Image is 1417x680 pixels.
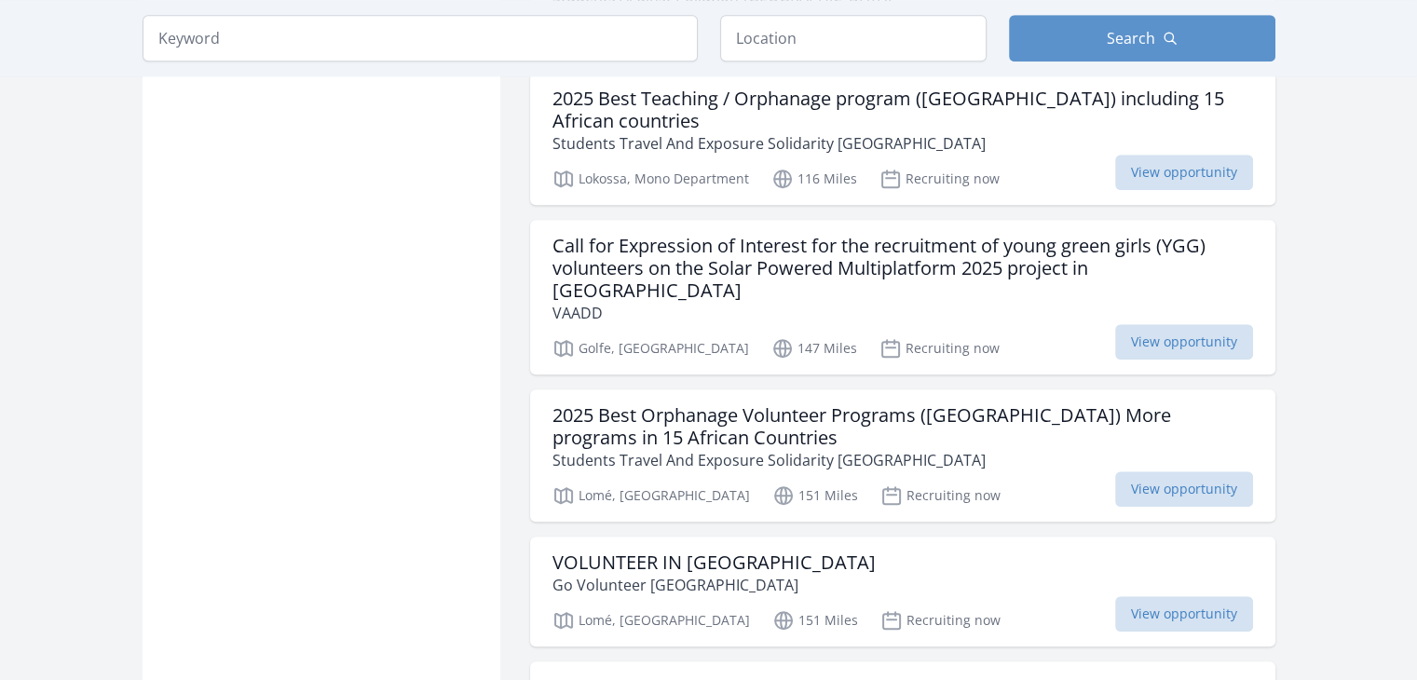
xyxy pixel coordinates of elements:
p: Recruiting now [880,609,1001,632]
span: Search [1107,27,1155,49]
span: View opportunity [1115,471,1253,507]
p: VAADD [552,302,1253,324]
p: Lomé, [GEOGRAPHIC_DATA] [552,609,750,632]
h3: 2025 Best Teaching / Orphanage program ([GEOGRAPHIC_DATA]) including 15 African countries [552,88,1253,132]
input: Location [720,15,987,61]
p: Recruiting now [879,168,1000,190]
p: Golfe, [GEOGRAPHIC_DATA] [552,337,749,360]
p: Recruiting now [879,337,1000,360]
span: View opportunity [1115,155,1253,190]
h3: VOLUNTEER IN [GEOGRAPHIC_DATA] [552,551,876,574]
span: View opportunity [1115,596,1253,632]
h3: 2025 Best Orphanage Volunteer Programs ([GEOGRAPHIC_DATA]) More programs in 15 African Countries [552,404,1253,449]
p: Students Travel And Exposure Solidarity [GEOGRAPHIC_DATA] [552,449,1253,471]
p: 151 Miles [772,609,858,632]
a: 2025 Best Teaching / Orphanage program ([GEOGRAPHIC_DATA]) including 15 African countries Student... [530,73,1275,205]
p: Go Volunteer [GEOGRAPHIC_DATA] [552,574,876,596]
p: Lokossa, Mono Department [552,168,749,190]
input: Keyword [143,15,698,61]
p: 147 Miles [771,337,857,360]
span: View opportunity [1115,324,1253,360]
p: 116 Miles [771,168,857,190]
p: Recruiting now [880,484,1001,507]
a: 2025 Best Orphanage Volunteer Programs ([GEOGRAPHIC_DATA]) More programs in 15 African Countries ... [530,389,1275,522]
p: Lomé, [GEOGRAPHIC_DATA] [552,484,750,507]
button: Search [1009,15,1275,61]
p: 151 Miles [772,484,858,507]
h3: Call for Expression of Interest for the recruitment of young green girls (YGG) volunteers on the ... [552,235,1253,302]
a: VOLUNTEER IN [GEOGRAPHIC_DATA] Go Volunteer [GEOGRAPHIC_DATA] Lomé, [GEOGRAPHIC_DATA] 151 Miles R... [530,537,1275,646]
a: Call for Expression of Interest for the recruitment of young green girls (YGG) volunteers on the ... [530,220,1275,374]
p: Students Travel And Exposure Solidarity [GEOGRAPHIC_DATA] [552,132,1253,155]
